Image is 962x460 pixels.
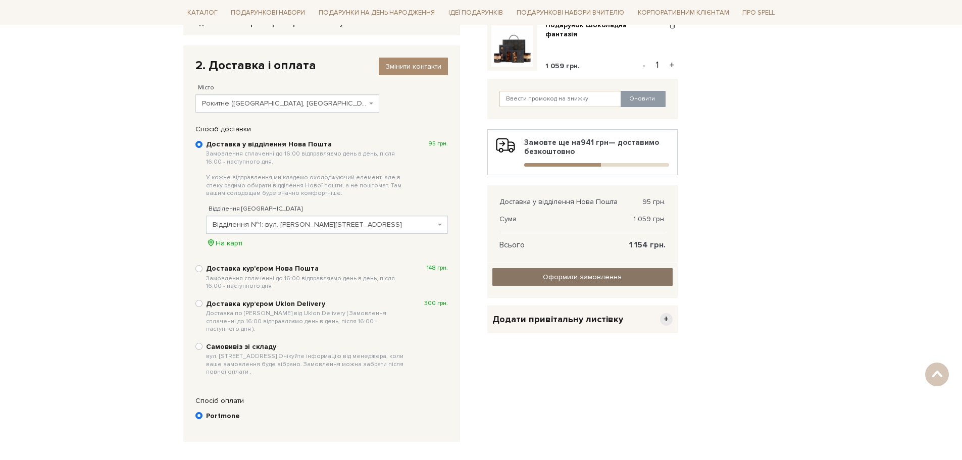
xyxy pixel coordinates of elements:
span: Доставка у відділення Нова Пошта [499,197,618,207]
div: Замовте ще на — доставимо безкоштовно [496,138,669,167]
input: Ввести промокод на знижку [499,91,622,107]
div: 2. Доставка і оплата [195,58,448,73]
span: 1 059 грн. [633,215,666,224]
span: 148 грн. [427,264,448,272]
span: 1 059 грн. [545,62,580,70]
span: вул. [STREET_ADDRESS] Очікуйте інформацію від менеджера, коли ваше замовлення буде зібрано. Замов... [206,352,408,376]
a: Подарунок Шоколадна фантазія [545,21,667,39]
b: Доставка курʼєром Uklon Delivery [206,299,408,333]
a: Каталог [183,5,222,21]
div: На карті [206,239,448,248]
div: Спосіб доставки [190,125,453,134]
b: Portmone [206,412,240,421]
span: Рокитне (Рівненська обл., Рокитнівський р-н) [195,94,380,113]
span: Замовлення сплаченні до 16:00 відправляємо день в день, після 16:00 - наступного дня [206,275,408,290]
span: 95 грн. [642,197,666,207]
span: Рокитне (Рівненська обл., Рокитнівський р-н) [202,98,367,109]
b: 941 грн [581,138,609,147]
button: + [666,58,678,73]
b: Доставка у відділення Нова Пошта [206,140,408,197]
a: Подарункові набори [227,5,309,21]
span: + [660,313,673,326]
img: Подарунок Шоколадна фантазія [491,25,533,67]
span: Всього [499,240,525,249]
a: Подарунки на День народження [315,5,439,21]
button: - [639,58,649,73]
a: Подарункові набори Вчителю [513,4,628,21]
span: 300 грн. [424,299,448,308]
span: Замовлення сплаченні до 16:00 відправляємо день в день, після 16:00 - наступного дня. У кожне від... [206,150,408,197]
label: Відділення [GEOGRAPHIC_DATA] [209,205,302,214]
span: Змінити контакти [385,62,441,71]
b: Самовивіз зі складу [206,342,408,376]
a: Корпоративним клієнтам [634,5,733,21]
input: Оформити замовлення [492,268,673,286]
a: Про Spell [738,5,779,21]
a: Ідеї подарунків [444,5,507,21]
span: Відділення №1: вул. Міцкевича, 1 [213,220,435,230]
span: 1 154 грн. [629,240,666,249]
div: Спосіб оплати [190,396,453,405]
span: Додати привітальну листівку [492,314,623,325]
button: Оновити [621,91,666,107]
span: 95 грн. [428,140,448,148]
b: Доставка кур'єром Нова Пошта [206,264,408,290]
label: Місто [198,83,214,92]
span: Відділення №1: вул. Міцкевича, 1 [206,216,448,234]
span: Сума [499,215,517,224]
span: Доставка по [PERSON_NAME] від Uklon Delivery ( Замовлення сплаченні до 16:00 відправляємо день в ... [206,310,408,333]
